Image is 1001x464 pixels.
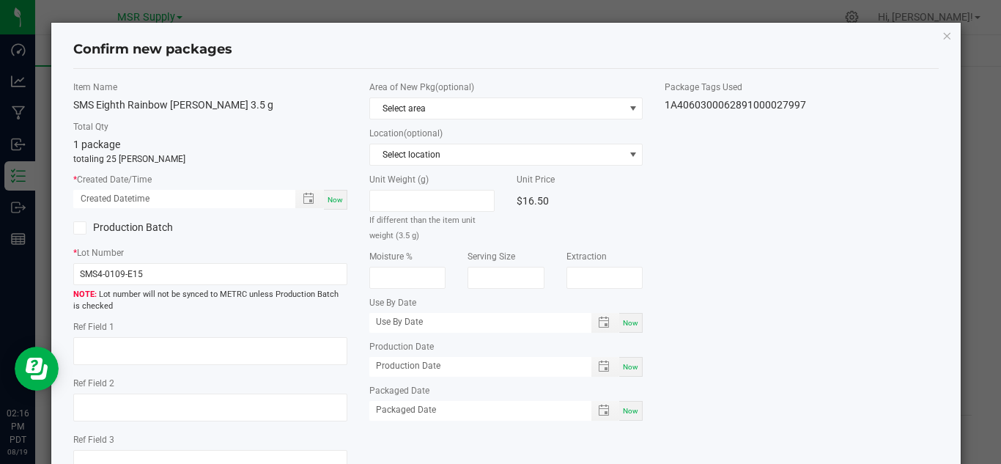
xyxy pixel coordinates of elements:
[73,97,347,113] div: SMS Eighth Rainbow [PERSON_NAME] 3.5 g
[369,296,643,309] label: Use By Date
[369,81,643,94] label: Area of New Pkg
[369,173,495,186] label: Unit Weight (g)
[73,190,280,208] input: Created Datetime
[73,40,939,59] h4: Confirm new packages
[73,289,347,313] span: Lot number will not be synced to METRC unless Production Batch is checked
[369,384,643,397] label: Packaged Date
[370,98,624,119] span: Select area
[623,319,638,327] span: Now
[591,401,620,421] span: Toggle popup
[73,220,199,235] label: Production Batch
[517,173,643,186] label: Unit Price
[73,173,347,186] label: Created Date/Time
[73,120,347,133] label: Total Qty
[517,190,643,212] div: $16.50
[404,128,443,139] span: (optional)
[369,357,576,375] input: Production Date
[566,250,643,263] label: Extraction
[73,320,347,334] label: Ref Field 1
[591,313,620,333] span: Toggle popup
[369,216,476,240] small: If different than the item unit weight (3.5 g)
[369,144,643,166] span: NO DATA FOUND
[73,152,347,166] p: totaling 25 [PERSON_NAME]
[369,250,446,263] label: Moisture %
[369,127,643,140] label: Location
[15,347,59,391] iframe: Resource center
[73,139,120,150] span: 1 package
[369,313,576,331] input: Use By Date
[73,246,347,259] label: Lot Number
[369,401,576,419] input: Packaged Date
[623,363,638,371] span: Now
[73,377,347,390] label: Ref Field 2
[370,144,624,165] span: Select location
[468,250,544,263] label: Serving Size
[435,82,474,92] span: (optional)
[623,407,638,415] span: Now
[328,196,343,204] span: Now
[73,81,347,94] label: Item Name
[591,357,620,377] span: Toggle popup
[295,190,324,208] span: Toggle popup
[369,340,643,353] label: Production Date
[665,97,939,113] div: 1A4060300062891000027997
[73,433,347,446] label: Ref Field 3
[665,81,939,94] label: Package Tags Used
